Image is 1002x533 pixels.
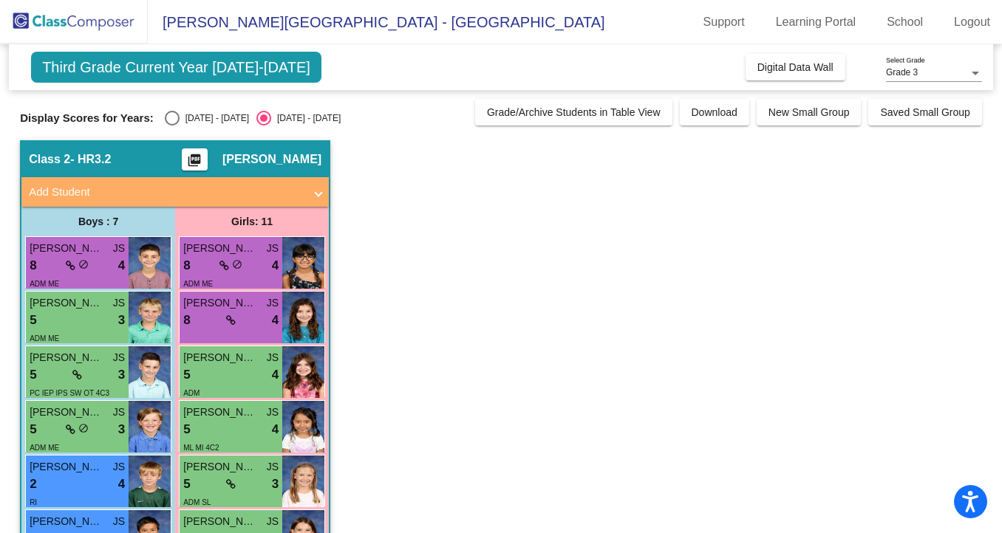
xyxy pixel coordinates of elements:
span: 2 [30,475,36,494]
span: [PERSON_NAME] [30,241,103,256]
div: Girls: 11 [175,207,329,236]
span: JS [267,241,279,256]
button: Download [680,99,749,125]
span: 3 [118,311,125,330]
span: 4 [272,420,279,439]
mat-expansion-panel-header: Add Student [21,177,329,207]
span: Display Scores for Years: [20,111,154,125]
div: [DATE] - [DATE] [271,111,341,125]
span: JS [267,405,279,420]
span: [PERSON_NAME] [30,295,103,311]
span: [PERSON_NAME] [183,405,257,420]
span: 4 [272,256,279,275]
mat-icon: picture_as_pdf [185,153,203,173]
span: ML MI 4C2 [183,444,219,452]
div: Boys : 7 [21,207,175,236]
div: [DATE] - [DATE] [180,111,249,125]
span: ADM ME [30,280,59,288]
span: 3 [118,420,125,439]
span: [PERSON_NAME] [30,514,103,529]
span: [PERSON_NAME] [183,350,257,365]
span: ADM ME [183,280,213,288]
button: Print Students Details [182,148,208,171]
span: 5 [183,365,190,385]
span: Grade/Archive Students in Table View [487,106,661,118]
span: JS [113,241,125,256]
span: 4 [118,475,125,494]
a: Logout [942,10,1002,34]
span: 4 [272,365,279,385]
span: [PERSON_NAME] [30,405,103,420]
span: 8 [183,256,190,275]
span: 5 [183,475,190,494]
span: 5 [30,365,36,385]
span: RI [30,498,37,506]
span: JS [267,514,279,529]
span: 3 [118,365,125,385]
span: Third Grade Current Year [DATE]-[DATE] [31,52,321,83]
span: JS [113,514,125,529]
span: [PERSON_NAME] [183,295,257,311]
span: do_not_disturb_alt [78,259,89,269]
span: PC IEP IPS SW OT 4C3 [30,389,109,397]
button: Grade/Archive Students in Table View [475,99,672,125]
span: 5 [30,311,36,330]
span: Grade 3 [886,67,918,78]
span: ADM [183,389,200,397]
span: 4 [118,256,125,275]
span: JS [267,350,279,365]
span: ADM ME [30,444,59,452]
span: - HR3.2 [70,152,111,167]
button: New Small Group [757,99,862,125]
span: New Small Group [768,106,850,118]
span: JS [267,295,279,311]
a: Support [692,10,757,34]
a: School [875,10,935,34]
span: ADM ME [30,334,59,343]
span: 4 [272,311,279,330]
a: Learning Portal [764,10,868,34]
span: JS [113,459,125,475]
span: 8 [30,256,36,275]
span: 8 [183,311,190,330]
span: do_not_disturb_alt [232,259,242,269]
span: JS [113,405,125,420]
span: [PERSON_NAME] [183,459,257,475]
span: [PERSON_NAME] [183,241,257,256]
span: [PERSON_NAME] [30,350,103,365]
button: Saved Small Group [868,99,981,125]
span: Download [692,106,737,118]
span: 5 [183,420,190,439]
span: Class 2 [29,152,70,167]
span: [PERSON_NAME][GEOGRAPHIC_DATA] - [GEOGRAPHIC_DATA] [148,10,605,34]
span: [PERSON_NAME] [183,514,257,529]
span: [PERSON_NAME] [222,152,321,167]
span: 5 [30,420,36,439]
span: Saved Small Group [880,106,969,118]
span: ADM SL [183,498,211,506]
mat-panel-title: Add Student [29,184,304,201]
button: Digital Data Wall [746,54,845,80]
span: JS [267,459,279,475]
span: JS [113,295,125,311]
span: [PERSON_NAME] [30,459,103,475]
span: Digital Data Wall [757,61,834,73]
span: JS [113,350,125,365]
span: do_not_disturb_alt [78,423,89,433]
mat-radio-group: Select an option [165,111,341,125]
span: 3 [272,475,279,494]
